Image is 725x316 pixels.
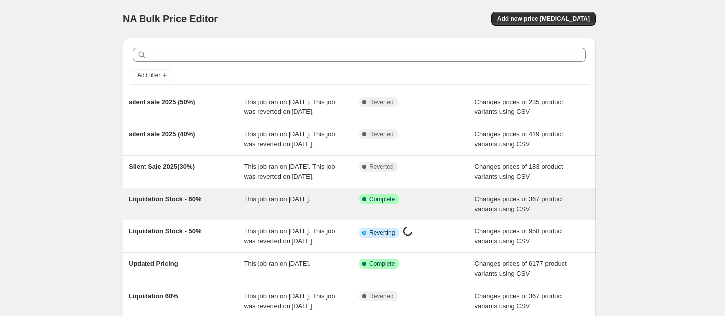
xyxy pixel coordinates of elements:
[369,98,394,106] span: Reverted
[129,227,202,235] span: Liquidation Stock - 50%
[475,195,563,212] span: Changes prices of 367 product variants using CSV
[129,195,202,203] span: Liquidation Stock - 60%
[244,195,311,203] span: This job ran on [DATE].
[497,15,590,23] span: Add new price [MEDICAL_DATA]
[475,292,563,310] span: Changes prices of 367 product variants using CSV
[129,130,195,138] span: silent sale 2025 (40%)
[475,260,567,277] span: Changes prices of 6177 product variants using CSV
[491,12,596,26] button: Add new price [MEDICAL_DATA]
[244,98,335,115] span: This job ran on [DATE]. This job was reverted on [DATE].
[129,260,178,267] span: Updated Pricing
[475,98,563,115] span: Changes prices of 235 product variants using CSV
[369,130,394,138] span: Reverted
[369,163,394,171] span: Reverted
[369,292,394,300] span: Reverted
[133,69,172,81] button: Add filter
[475,163,563,180] span: Changes prices of 183 product variants using CSV
[244,130,335,148] span: This job ran on [DATE]. This job was reverted on [DATE].
[137,71,160,79] span: Add filter
[369,195,395,203] span: Complete
[475,130,563,148] span: Changes prices of 419 product variants using CSV
[244,260,311,267] span: This job ran on [DATE].
[244,292,335,310] span: This job ran on [DATE]. This job was reverted on [DATE].
[369,229,395,237] span: Reverting
[129,292,178,300] span: Liquidation 60%
[244,227,335,245] span: This job ran on [DATE]. This job was reverted on [DATE].
[369,260,395,268] span: Complete
[129,163,195,170] span: Slient Sale 2025(30%)
[129,98,195,105] span: silent sale 2025 (50%)
[123,13,218,24] span: NA Bulk Price Editor
[475,227,563,245] span: Changes prices of 958 product variants using CSV
[244,163,335,180] span: This job ran on [DATE]. This job was reverted on [DATE].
